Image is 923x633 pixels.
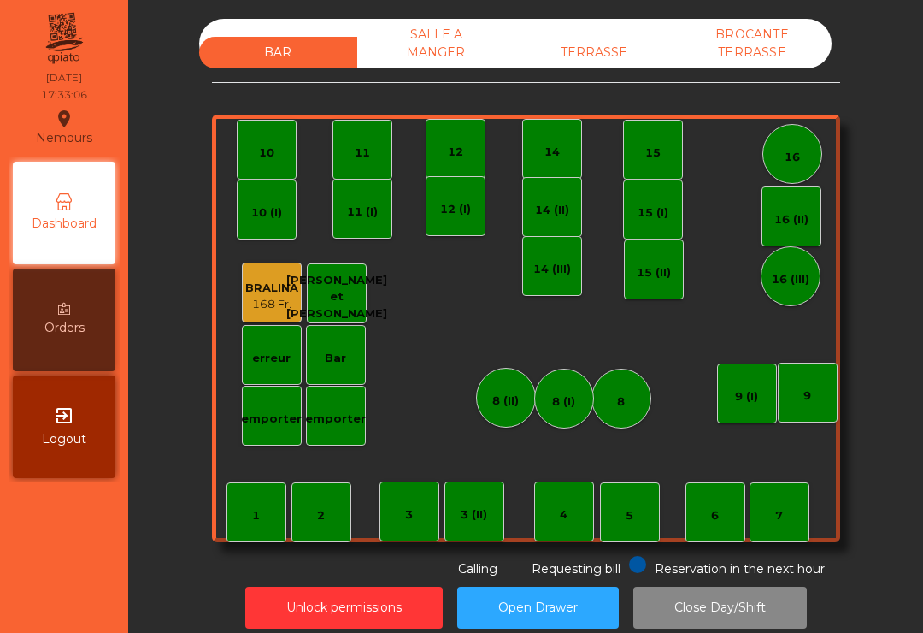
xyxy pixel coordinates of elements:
[785,149,800,166] div: 16
[645,145,661,162] div: 15
[774,211,808,228] div: 16 (II)
[36,106,92,149] div: Nemours
[772,271,809,288] div: 16 (III)
[42,430,86,448] span: Logout
[533,261,571,278] div: 14 (III)
[535,202,569,219] div: 14 (II)
[637,264,671,281] div: 15 (II)
[633,587,807,629] button: Close Day/Shift
[552,393,575,411] div: 8 (I)
[286,272,387,322] div: [PERSON_NAME] et [PERSON_NAME]
[325,350,346,367] div: Bar
[532,561,620,577] span: Requesting bill
[245,280,298,297] div: BRALINA
[711,507,719,524] div: 6
[440,201,471,218] div: 12 (I)
[448,144,463,161] div: 12
[492,393,519,410] div: 8 (II)
[54,109,74,129] i: location_on
[347,204,378,221] div: 11 (I)
[245,296,298,313] div: 168 Fr.
[775,507,783,524] div: 7
[515,37,673,68] div: TERRASSE
[405,506,413,524] div: 3
[41,87,87,103] div: 17:33:06
[560,506,567,524] div: 4
[46,70,82,86] div: [DATE]
[617,393,625,411] div: 8
[317,507,325,524] div: 2
[461,506,487,524] div: 3 (II)
[199,37,357,68] div: BAR
[252,507,260,524] div: 1
[32,215,97,233] span: Dashboard
[355,145,370,162] div: 11
[241,411,302,428] div: emporter
[673,19,832,68] div: BROCANTE TERRASSE
[458,561,497,577] span: Calling
[357,19,515,68] div: SALLE A MANGER
[43,9,85,68] img: qpiato
[544,144,560,161] div: 14
[252,350,291,367] div: erreur
[245,587,443,629] button: Unlock permissions
[638,204,668,222] div: 15 (I)
[735,388,758,405] div: 9 (I)
[626,507,633,524] div: 5
[44,319,85,337] span: Orders
[655,561,825,577] span: Reservation in the next hour
[457,587,619,629] button: Open Drawer
[305,411,366,428] div: emporter
[54,405,74,426] i: exit_to_app
[251,204,282,222] div: 10 (I)
[259,145,274,162] div: 10
[803,387,811,405] div: 9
